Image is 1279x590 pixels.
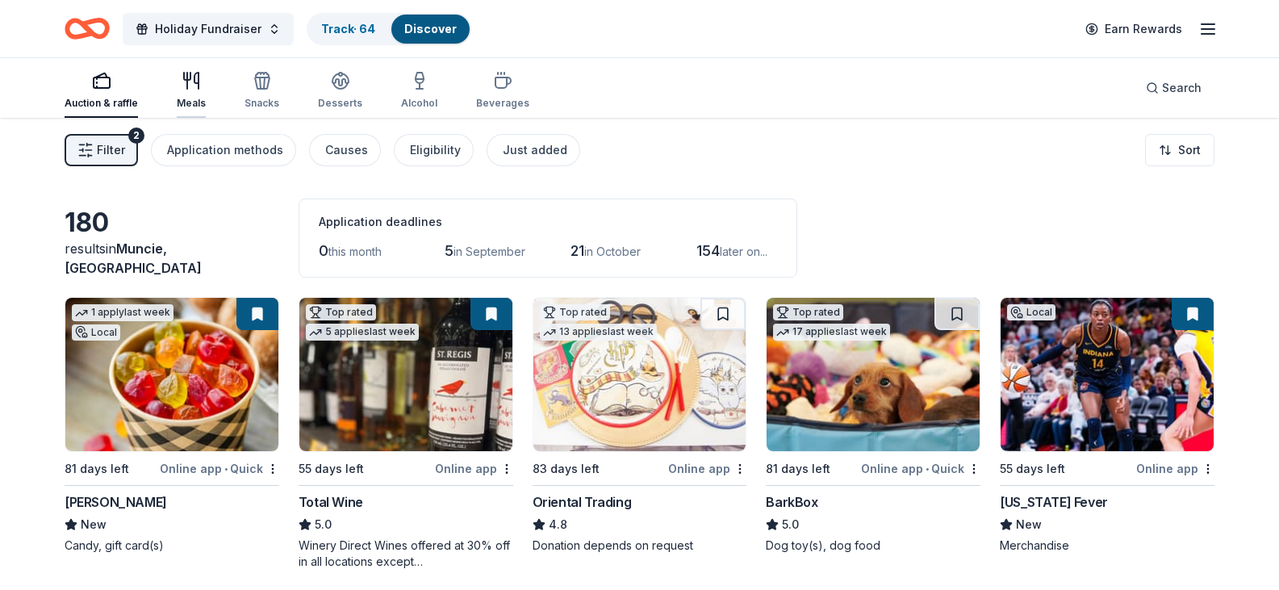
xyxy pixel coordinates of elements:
[401,65,437,118] button: Alcohol
[454,245,525,258] span: in September
[533,298,746,451] img: Image for Oriental Trading
[1007,304,1055,320] div: Local
[155,19,261,39] span: Holiday Fundraiser
[65,134,138,166] button: Filter2
[65,241,202,276] span: Muncie, [GEOGRAPHIC_DATA]
[65,207,279,239] div: 180
[1001,298,1214,451] img: Image for Indiana Fever
[299,492,363,512] div: Total Wine
[72,324,120,341] div: Local
[668,458,746,479] div: Online app
[540,324,657,341] div: 13 applies last week
[773,304,843,320] div: Top rated
[123,13,294,45] button: Holiday Fundraiser
[410,140,461,160] div: Eligibility
[245,97,279,110] div: Snacks
[151,134,296,166] button: Application methods
[306,304,376,320] div: Top rated
[65,298,278,451] img: Image for Albanese
[65,65,138,118] button: Auction & raffle
[571,242,584,259] span: 21
[540,304,610,320] div: Top rated
[445,242,454,259] span: 5
[299,297,513,570] a: Image for Total WineTop rated5 applieslast week55 days leftOnline appTotal Wine5.0Winery Direct W...
[177,65,206,118] button: Meals
[318,97,362,110] div: Desserts
[325,140,368,160] div: Causes
[65,241,202,276] span: in
[584,245,641,258] span: in October
[315,515,332,534] span: 5.0
[696,242,720,259] span: 154
[767,298,980,451] img: Image for BarkBox
[394,134,474,166] button: Eligibility
[1162,78,1202,98] span: Search
[65,538,279,554] div: Candy, gift card(s)
[782,515,799,534] span: 5.0
[476,97,529,110] div: Beverages
[307,13,471,45] button: Track· 64Discover
[720,245,767,258] span: later on...
[299,538,513,570] div: Winery Direct Wines offered at 30% off in all locations except [GEOGRAPHIC_DATA], [GEOGRAPHIC_DAT...
[476,65,529,118] button: Beverages
[533,459,600,479] div: 83 days left
[401,97,437,110] div: Alcohol
[177,97,206,110] div: Meals
[766,538,980,554] div: Dog toy(s), dog food
[318,65,362,118] button: Desserts
[1000,492,1108,512] div: [US_STATE] Fever
[1000,297,1214,554] a: Image for Indiana FeverLocal55 days leftOnline app[US_STATE] FeverNewMerchandise
[245,65,279,118] button: Snacks
[1076,15,1192,44] a: Earn Rewards
[766,297,980,554] a: Image for BarkBoxTop rated17 applieslast week81 days leftOnline app•QuickBarkBox5.0Dog toy(s), do...
[319,212,777,232] div: Application deadlines
[533,492,632,512] div: Oriental Trading
[1016,515,1042,534] span: New
[97,140,125,160] span: Filter
[533,297,747,554] a: Image for Oriental TradingTop rated13 applieslast week83 days leftOnline appOriental Trading4.8Do...
[321,22,375,36] a: Track· 64
[1000,459,1065,479] div: 55 days left
[861,458,980,479] div: Online app Quick
[766,492,817,512] div: BarkBox
[766,459,830,479] div: 81 days left
[65,239,279,278] div: results
[72,304,173,321] div: 1 apply last week
[299,298,512,451] img: Image for Total Wine
[65,97,138,110] div: Auction & raffle
[309,134,381,166] button: Causes
[224,462,228,475] span: •
[81,515,107,534] span: New
[1145,134,1214,166] button: Sort
[167,140,283,160] div: Application methods
[503,140,567,160] div: Just added
[160,458,279,479] div: Online app Quick
[1178,140,1201,160] span: Sort
[328,245,382,258] span: this month
[549,515,567,534] span: 4.8
[65,492,167,512] div: [PERSON_NAME]
[319,242,328,259] span: 0
[299,459,364,479] div: 55 days left
[533,538,747,554] div: Donation depends on request
[65,10,110,48] a: Home
[1133,72,1214,104] button: Search
[926,462,929,475] span: •
[773,324,890,341] div: 17 applies last week
[65,459,129,479] div: 81 days left
[1000,538,1214,554] div: Merchandise
[435,458,513,479] div: Online app
[1136,458,1214,479] div: Online app
[404,22,457,36] a: Discover
[65,297,279,554] a: Image for Albanese1 applylast weekLocal81 days leftOnline app•Quick[PERSON_NAME]NewCandy, gift ca...
[128,128,144,144] div: 2
[306,324,419,341] div: 5 applies last week
[487,134,580,166] button: Just added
